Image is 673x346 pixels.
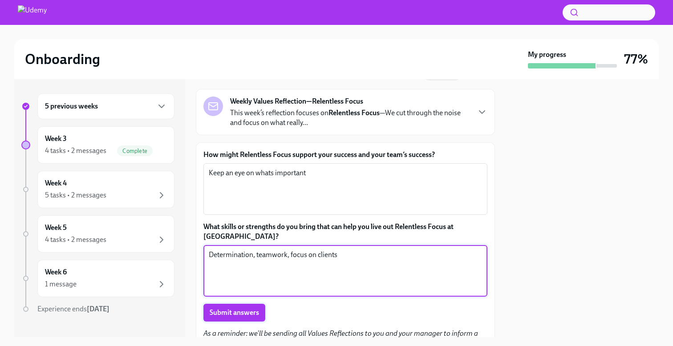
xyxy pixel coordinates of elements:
[45,235,106,245] div: 4 tasks • 2 messages
[45,178,67,188] h6: Week 4
[203,150,487,160] label: How might Relentless Focus support your success and your team’s success?
[45,279,77,289] div: 1 message
[25,50,100,68] h2: Onboarding
[21,260,174,297] a: Week 61 message
[87,305,109,313] strong: [DATE]
[45,223,67,233] h6: Week 5
[18,5,47,20] img: Udemy
[45,267,67,277] h6: Week 6
[45,134,67,144] h6: Week 3
[37,305,109,313] span: Experience ends
[230,108,470,128] p: This week’s reflection focuses on —We cut through the noise and focus on what really...
[230,97,363,106] strong: Weekly Values Reflection—Relentless Focus
[21,215,174,253] a: Week 54 tasks • 2 messages
[203,304,265,322] button: Submit answers
[203,222,487,241] label: What skills or strengths do you bring that can help you live out Relentless Focus at [GEOGRAPHIC_...
[45,146,106,156] div: 4 tasks • 2 messages
[117,148,153,154] span: Complete
[45,101,98,111] h6: 5 previous weeks
[209,249,482,292] textarea: Determination, teamwork, focus on clients
[37,93,174,119] div: 5 previous weeks
[21,126,174,164] a: Week 34 tasks • 2 messagesComplete
[528,50,566,60] strong: My progress
[21,171,174,208] a: Week 45 tasks • 2 messages
[328,109,380,117] strong: Relentless Focus
[209,168,482,210] textarea: Keep an eye on whats important
[210,308,259,317] span: Submit answers
[45,190,106,200] div: 5 tasks • 2 messages
[624,51,648,67] h3: 77%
